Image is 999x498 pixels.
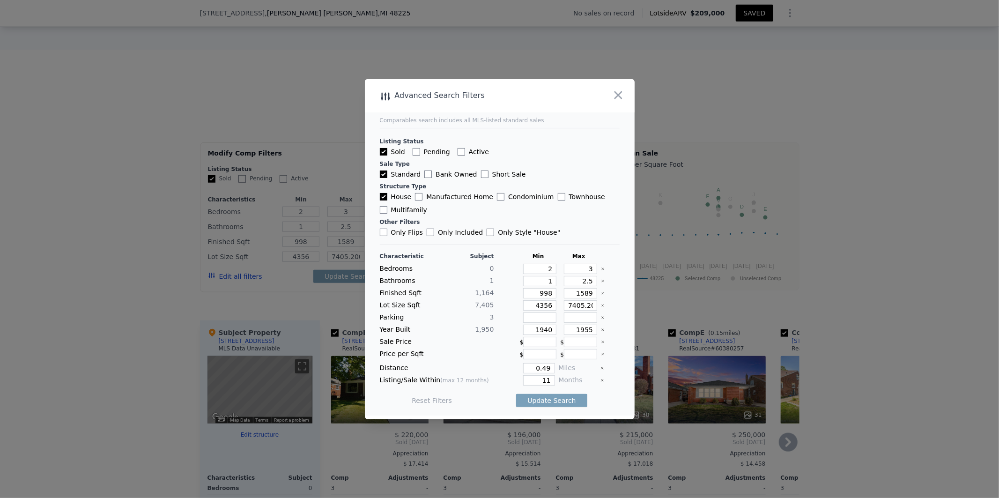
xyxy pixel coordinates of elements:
[497,192,554,201] label: Condominium
[380,160,620,168] div: Sale Type
[380,363,494,373] div: Distance
[497,193,504,201] input: Condominium
[558,193,565,201] input: Townhouse
[490,313,494,321] span: 3
[439,253,494,260] div: Subject
[520,337,557,347] div: $
[487,229,494,236] input: Only Style "House"
[601,279,605,283] button: Clear
[516,394,587,407] button: Update Search
[559,363,597,373] div: Miles
[380,170,421,179] label: Standard
[413,148,420,156] input: Pending
[601,304,605,307] button: Clear
[490,277,494,284] span: 1
[380,147,405,156] label: Sold
[601,267,605,271] button: Clear
[380,183,620,190] div: Structure Type
[427,229,434,236] input: Only Included
[380,228,423,237] label: Only Flips
[380,375,494,386] div: Listing/Sale Within
[561,337,598,347] div: $
[601,340,605,344] button: Clear
[601,316,605,320] button: Clear
[380,138,620,145] div: Listing Status
[561,349,598,359] div: $
[601,291,605,295] button: Clear
[475,326,494,333] span: 1,950
[458,147,489,156] label: Active
[380,206,387,214] input: Multifamily
[380,171,387,178] input: Standard
[487,228,560,237] label: Only Style " House "
[600,379,604,382] button: Clear
[475,301,494,309] span: 7,405
[458,148,465,156] input: Active
[558,192,605,201] label: Townhouse
[481,171,488,178] input: Short Sale
[520,253,557,260] div: Min
[601,352,605,356] button: Clear
[380,218,620,226] div: Other Filters
[424,171,432,178] input: Bank Owned
[481,170,526,179] label: Short Sale
[415,193,422,201] input: Manufactured Home
[380,148,387,156] input: Sold
[380,264,435,274] div: Bedrooms
[380,325,435,335] div: Year Built
[380,229,387,236] input: Only Flips
[365,89,581,102] div: Advanced Search Filters
[380,205,427,215] label: Multifamily
[413,147,450,156] label: Pending
[412,396,452,405] button: Reset
[475,289,494,297] span: 1,164
[380,337,435,347] div: Sale Price
[380,193,387,201] input: House
[380,349,435,359] div: Price per Sqft
[380,192,412,201] label: House
[600,366,604,370] button: Clear
[601,328,605,332] button: Clear
[427,228,483,237] label: Only Included
[490,265,494,272] span: 0
[559,375,597,386] div: Months
[380,253,435,260] div: Characteristic
[561,253,598,260] div: Max
[424,170,477,179] label: Bank Owned
[380,312,435,323] div: Parking
[415,192,493,201] label: Manufactured Home
[440,377,489,384] span: (max 12 months)
[380,117,620,124] div: Comparables search includes all MLS-listed standard sales
[380,276,435,286] div: Bathrooms
[520,349,557,359] div: $
[380,300,435,311] div: Lot Size Sqft
[380,288,435,298] div: Finished Sqft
